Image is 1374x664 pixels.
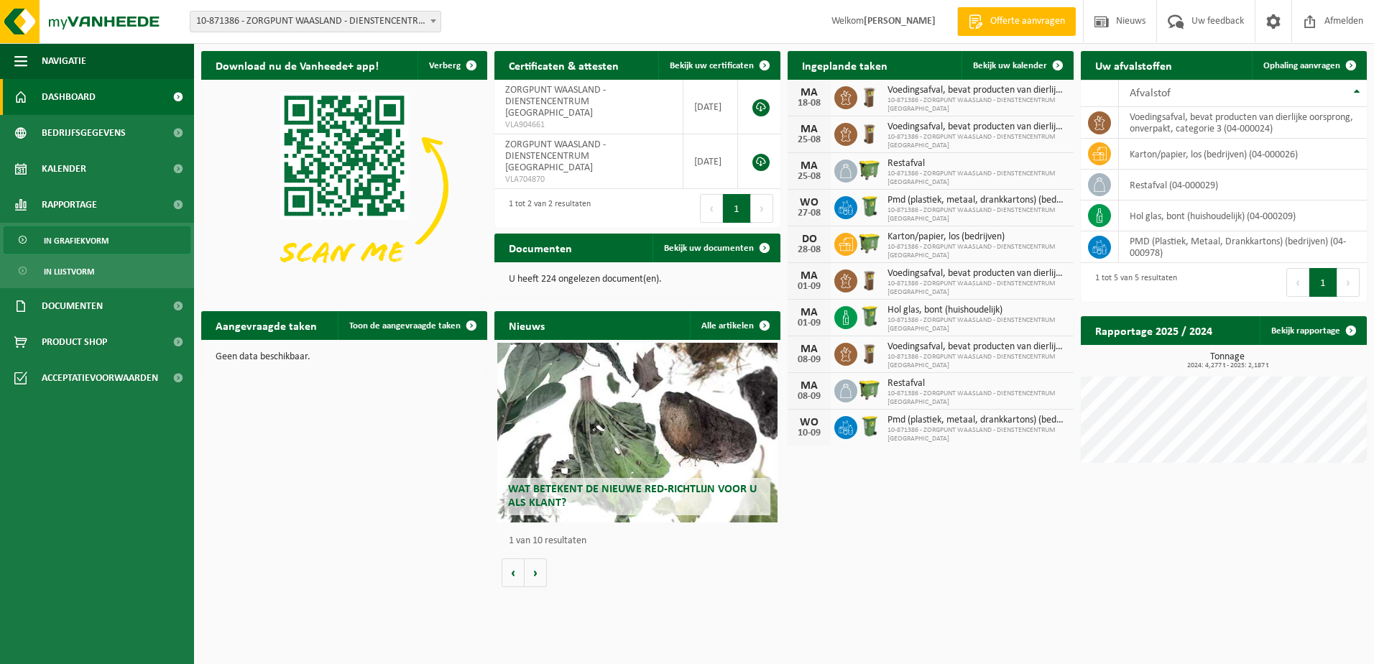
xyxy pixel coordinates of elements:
[509,536,773,546] p: 1 van 10 resultaten
[887,280,1066,297] span: 10-871386 - ZORGPUNT WAASLAND - DIENSTENCENTRUM [GEOGRAPHIC_DATA]
[857,121,882,145] img: WB-0140-HPE-BN-01
[683,80,738,134] td: [DATE]
[723,194,751,223] button: 1
[1119,200,1367,231] td: hol glas, bont (huishoudelijk) (04-000209)
[857,84,882,109] img: WB-0140-HPE-BN-01
[42,79,96,115] span: Dashboard
[795,392,824,402] div: 08-09
[700,194,723,223] button: Previous
[1130,88,1171,99] span: Afvalstof
[1088,352,1367,369] h3: Tonnage
[1119,107,1367,139] td: voedingsafval, bevat producten van dierlijke oorsprong, onverpakt, categorie 3 (04-000024)
[857,414,882,438] img: WB-0240-HPE-GN-50
[887,378,1066,389] span: Restafval
[1252,51,1365,80] a: Ophaling aanvragen
[857,231,882,255] img: WB-1100-HPE-GN-50
[44,258,94,285] span: In lijstvorm
[201,311,331,339] h2: Aangevraagde taken
[42,187,97,223] span: Rapportage
[494,234,586,262] h2: Documenten
[887,85,1066,96] span: Voedingsafval, bevat producten van dierlijke oorsprong, onverpakt, categorie 3
[857,341,882,365] img: WB-0140-HPE-BN-01
[429,61,461,70] span: Verberg
[857,157,882,182] img: WB-1100-HPE-GN-50
[338,311,486,340] a: Toon de aangevraagde taken
[1088,362,1367,369] span: 2024: 4,277 t - 2025: 2,187 t
[887,243,1066,260] span: 10-871386 - ZORGPUNT WAASLAND - DIENSTENCENTRUM [GEOGRAPHIC_DATA]
[505,85,606,119] span: ZORGPUNT WAASLAND - DIENSTENCENTRUM [GEOGRAPHIC_DATA]
[42,360,158,396] span: Acceptatievoorwaarden
[349,321,461,331] span: Toon de aangevraagde taken
[1286,268,1309,297] button: Previous
[887,305,1066,316] span: Hol glas, bont (huishoudelijk)
[42,288,103,324] span: Documenten
[670,61,754,70] span: Bekijk uw certificaten
[864,16,936,27] strong: [PERSON_NAME]
[505,139,606,173] span: ZORGPUNT WAASLAND - DIENSTENCENTRUM [GEOGRAPHIC_DATA]
[795,343,824,355] div: MA
[42,43,86,79] span: Navigatie
[509,275,766,285] p: U heeft 224 ongelezen document(en).
[1119,170,1367,200] td: restafval (04-000029)
[795,172,824,182] div: 25-08
[1081,316,1227,344] h2: Rapportage 2025 / 2024
[887,231,1066,243] span: Karton/papier, los (bedrijven)
[1309,268,1337,297] button: 1
[795,160,824,172] div: MA
[962,51,1072,80] a: Bekijk uw kalender
[190,11,441,32] span: 10-871386 - ZORGPUNT WAASLAND - DIENSTENCENTRUM HOUTMERE - ZWIJNDRECHT
[508,484,757,509] span: Wat betekent de nieuwe RED-richtlijn voor u als klant?
[42,151,86,187] span: Kalender
[751,194,773,223] button: Next
[201,51,393,79] h2: Download nu de Vanheede+ app!
[887,170,1066,187] span: 10-871386 - ZORGPUNT WAASLAND - DIENSTENCENTRUM [GEOGRAPHIC_DATA]
[887,195,1066,206] span: Pmd (plastiek, metaal, drankkartons) (bedrijven)
[795,245,824,255] div: 28-08
[690,311,779,340] a: Alle artikelen
[887,341,1066,353] span: Voedingsafval, bevat producten van dierlijke oorsprong, onverpakt, categorie 3
[795,197,824,208] div: WO
[795,234,824,245] div: DO
[857,304,882,328] img: WB-0240-HPE-GN-50
[987,14,1069,29] span: Offerte aanvragen
[497,343,778,522] a: Wat betekent de nieuwe RED-richtlijn voor u als klant?
[658,51,779,80] a: Bekijk uw certificaten
[795,355,824,365] div: 08-09
[795,428,824,438] div: 10-09
[664,244,754,253] span: Bekijk uw documenten
[201,80,487,295] img: Download de VHEPlus App
[1119,231,1367,263] td: PMD (Plastiek, Metaal, Drankkartons) (bedrijven) (04-000978)
[216,352,473,362] p: Geen data beschikbaar.
[887,133,1066,150] span: 10-871386 - ZORGPUNT WAASLAND - DIENSTENCENTRUM [GEOGRAPHIC_DATA]
[42,324,107,360] span: Product Shop
[502,558,525,587] button: Vorige
[1081,51,1186,79] h2: Uw afvalstoffen
[44,227,109,254] span: In grafiekvorm
[1337,268,1360,297] button: Next
[190,11,441,32] span: 10-871386 - ZORGPUNT WAASLAND - DIENSTENCENTRUM HOUTMERE - ZWIJNDRECHT
[887,353,1066,370] span: 10-871386 - ZORGPUNT WAASLAND - DIENSTENCENTRUM [GEOGRAPHIC_DATA]
[505,174,672,185] span: VLA704870
[788,51,902,79] h2: Ingeplande taken
[795,124,824,135] div: MA
[795,270,824,282] div: MA
[795,98,824,109] div: 18-08
[887,96,1066,114] span: 10-871386 - ZORGPUNT WAASLAND - DIENSTENCENTRUM [GEOGRAPHIC_DATA]
[857,267,882,292] img: WB-0140-HPE-BN-01
[887,206,1066,223] span: 10-871386 - ZORGPUNT WAASLAND - DIENSTENCENTRUM [GEOGRAPHIC_DATA]
[857,194,882,218] img: WB-0240-HPE-GN-50
[1088,267,1177,298] div: 1 tot 5 van 5 resultaten
[795,380,824,392] div: MA
[1263,61,1340,70] span: Ophaling aanvragen
[494,311,559,339] h2: Nieuws
[4,257,190,285] a: In lijstvorm
[795,417,824,428] div: WO
[502,193,591,224] div: 1 tot 2 van 2 resultaten
[887,415,1066,426] span: Pmd (plastiek, metaal, drankkartons) (bedrijven)
[653,234,779,262] a: Bekijk uw documenten
[973,61,1047,70] span: Bekijk uw kalender
[525,558,547,587] button: Volgende
[957,7,1076,36] a: Offerte aanvragen
[795,318,824,328] div: 01-09
[887,389,1066,407] span: 10-871386 - ZORGPUNT WAASLAND - DIENSTENCENTRUM [GEOGRAPHIC_DATA]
